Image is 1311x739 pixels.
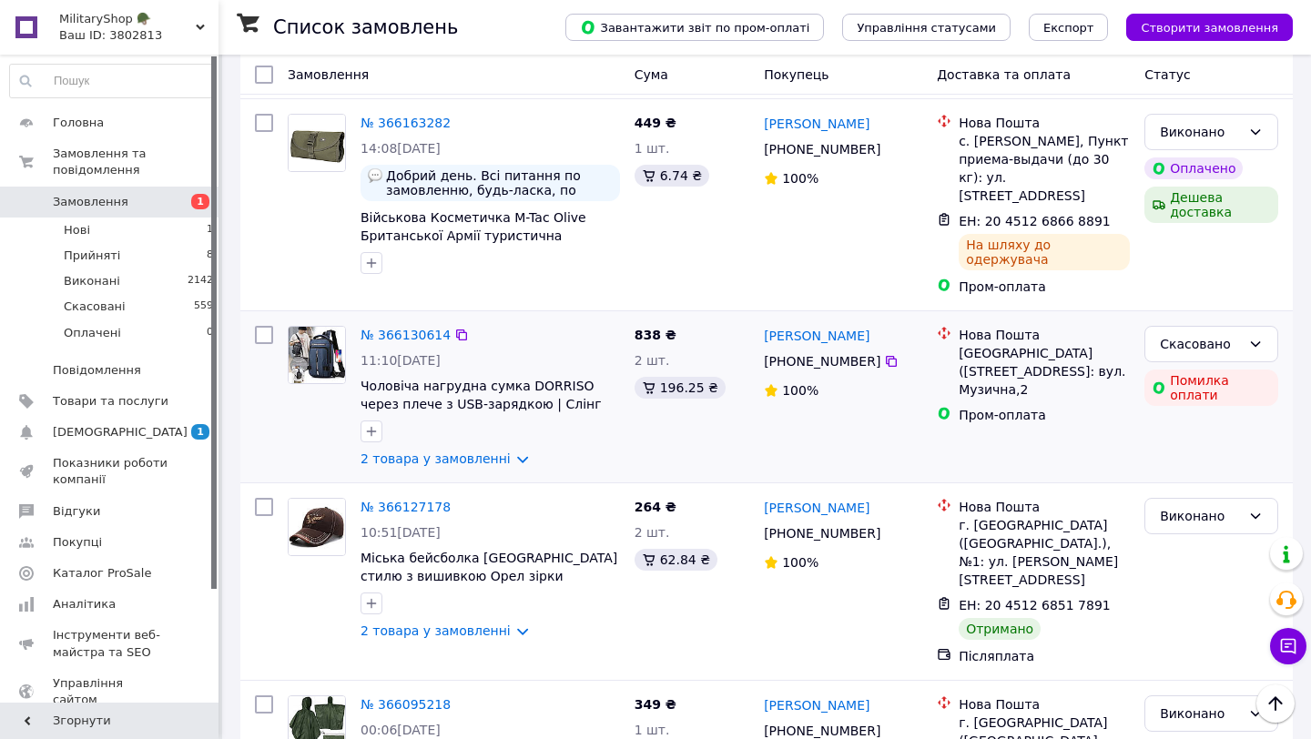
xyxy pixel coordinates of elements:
span: Виконані [64,273,120,289]
a: Міська бейсболка [GEOGRAPHIC_DATA] стилю з вишивкою Орел зірки джинсова кепка Коричневий [361,551,617,602]
span: Управління сайтом [53,675,168,708]
span: 2142 [188,273,213,289]
div: Нова Пошта [959,326,1130,344]
span: Товари та послуги [53,393,168,410]
button: Завантажити звіт по пром-оплаті [565,14,824,41]
span: Експорт [1043,21,1094,35]
span: Інструменти веб-майстра та SEO [53,627,168,660]
span: Статус [1144,67,1191,82]
span: ЕН: 20 4512 6851 7891 [959,598,1111,612]
span: 10:51[DATE] [361,525,441,540]
span: 100% [782,555,818,570]
div: Ваш ID: 3802813 [59,27,218,44]
div: 62.84 ₴ [635,549,717,571]
span: Завантажити звіт по пром-оплаті [580,19,809,35]
button: Створити замовлення [1126,14,1293,41]
a: Чоловіча нагрудна сумка DORRISO через плече з USB-зарядкою | Слінг рюкзак [361,379,602,430]
div: На шляху до одержувача [959,234,1130,270]
span: 0 [207,325,213,341]
div: Нова Пошта [959,114,1130,132]
div: Післяплата [959,647,1130,665]
div: 6.74 ₴ [635,165,709,187]
span: Cума [635,67,668,82]
div: [PHONE_NUMBER] [760,349,884,374]
span: Доставка та оплата [937,67,1071,82]
div: Отримано [959,618,1041,640]
div: Оплачено [1144,157,1243,179]
a: Фото товару [288,326,346,384]
span: Аналітика [53,596,116,612]
div: с. [PERSON_NAME], Пункт приема-выдачи (до 30 кг): ул. [STREET_ADDRESS] [959,132,1130,205]
span: 449 ₴ [635,116,676,130]
div: [PHONE_NUMBER] [760,521,884,546]
img: Фото товару [289,499,345,555]
div: [PHONE_NUMBER] [760,137,884,162]
span: Повідомлення [53,362,141,379]
div: [GEOGRAPHIC_DATA] ([STREET_ADDRESS]: вул. Музична,2 [959,344,1130,399]
button: Чат з покупцем [1270,628,1306,664]
a: [PERSON_NAME] [764,115,869,133]
span: 11:10[DATE] [361,353,441,368]
div: Пром-оплата [959,278,1130,296]
span: Каталог ProSale [53,565,151,582]
span: 14:08[DATE] [361,141,441,156]
span: 8 [207,248,213,264]
span: 1 [191,194,209,209]
span: ЕН: 20 4512 6866 8891 [959,214,1111,228]
span: 349 ₴ [635,697,676,712]
span: Покупець [764,67,828,82]
span: 100% [782,383,818,398]
div: Пром-оплата [959,406,1130,424]
button: Управління статусами [842,14,1011,41]
span: Скасовані [64,299,126,315]
span: 838 ₴ [635,328,676,342]
div: Скасовано [1160,334,1241,354]
a: [PERSON_NAME] [764,696,869,714]
span: Прийняті [64,248,120,264]
img: Фото товару [289,327,345,383]
span: 2 шт. [635,525,670,540]
span: 00:06[DATE] [361,723,441,737]
a: Військова Косметичка M-Tac Olive Британської Армії туристична [361,210,586,243]
a: [PERSON_NAME] [764,499,869,517]
div: г. [GEOGRAPHIC_DATA] ([GEOGRAPHIC_DATA].), №1: ул. [PERSON_NAME][STREET_ADDRESS] [959,516,1130,589]
div: 196.25 ₴ [635,377,726,399]
span: 1 шт. [635,723,670,737]
span: Добрий день. Всі питання по замовленню, будь-ласка, по номеру 0672583137 Дякую. [386,168,613,197]
div: Нова Пошта [959,498,1130,516]
button: Наверх [1256,684,1295,723]
div: Виконано [1160,122,1241,142]
span: 2 шт. [635,353,670,368]
a: № 366163282 [361,116,451,130]
span: 1 [191,424,209,440]
a: [PERSON_NAME] [764,327,869,345]
div: Помилка оплати [1144,369,1278,406]
a: Фото товару [288,498,346,556]
span: Показники роботи компанії [53,455,168,488]
span: Замовлення та повідомлення [53,146,218,178]
span: Оплачені [64,325,121,341]
span: 1 шт. [635,141,670,156]
div: Дешева доставка [1144,187,1278,223]
span: 100% [782,171,818,186]
span: 559 [194,299,213,315]
a: № 366127178 [361,500,451,514]
span: Відгуки [53,503,100,520]
span: Створити замовлення [1141,21,1278,35]
span: Замовлення [288,67,369,82]
span: Замовлення [53,194,128,210]
span: Покупці [53,534,102,551]
a: 2 товара у замовленні [361,623,511,638]
div: Виконано [1160,704,1241,724]
a: 2 товара у замовленні [361,451,511,466]
img: :speech_balloon: [368,168,382,183]
a: № 366130614 [361,328,451,342]
span: [DEMOGRAPHIC_DATA] [53,424,188,440]
span: Управління статусами [857,21,996,35]
h1: Список замовлень [273,16,458,38]
button: Експорт [1029,14,1109,41]
span: Нові [64,222,90,238]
